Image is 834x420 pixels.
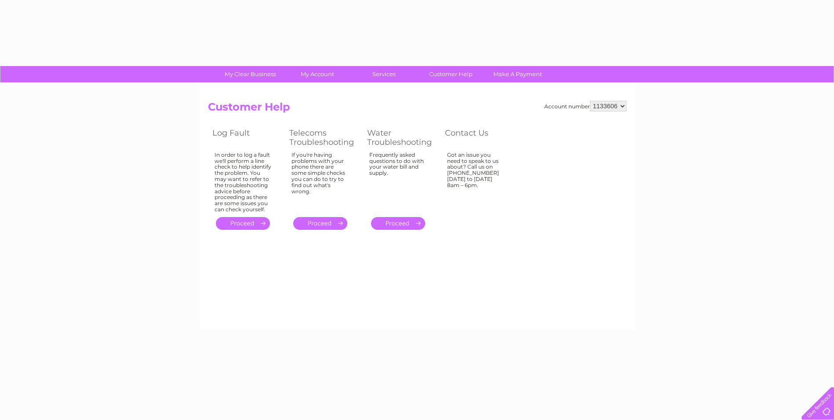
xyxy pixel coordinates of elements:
[363,126,441,149] th: Water Troubleshooting
[293,217,347,230] a: .
[371,217,425,230] a: .
[291,152,350,209] div: If you're having problems with your phone there are some simple checks you can do to try to find ...
[544,101,626,111] div: Account number
[208,101,626,118] h2: Customer Help
[214,66,287,82] a: My Clear Business
[447,152,504,209] div: Got an issue you need to speak to us about? Call us on [PHONE_NUMBER] [DATE] to [DATE] 8am – 6pm.
[215,152,272,213] div: In order to log a fault we'll perform a line check to help identify the problem. You may want to ...
[441,126,517,149] th: Contact Us
[348,66,420,82] a: Services
[281,66,353,82] a: My Account
[415,66,487,82] a: Customer Help
[369,152,427,209] div: Frequently asked questions to do with your water bill and supply.
[208,126,285,149] th: Log Fault
[481,66,554,82] a: Make A Payment
[216,217,270,230] a: .
[285,126,363,149] th: Telecoms Troubleshooting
